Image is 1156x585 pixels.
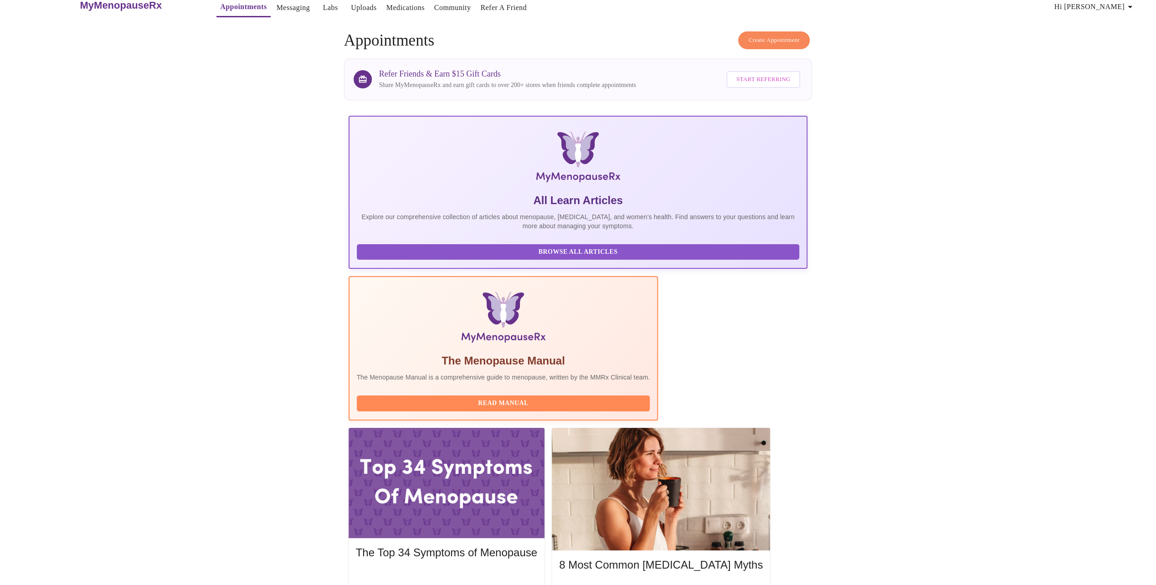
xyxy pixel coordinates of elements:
h4: Appointments [344,31,812,50]
span: Browse All Articles [366,246,791,258]
p: Share MyMenopauseRx and earn gift cards to over 200+ stores when friends complete appointments [379,81,636,90]
p: Explore our comprehensive collection of articles about menopause, [MEDICAL_DATA], and women's hea... [357,212,800,231]
span: Hi [PERSON_NAME] [1054,0,1135,13]
span: Read Manual [366,398,641,409]
span: Create Appointment [749,35,800,46]
a: Medications [386,1,425,14]
a: Community [434,1,471,14]
a: Messaging [277,1,310,14]
h3: Refer Friends & Earn $15 Gift Cards [379,69,636,79]
button: Create Appointment [738,31,810,49]
a: Uploads [351,1,377,14]
a: Read Manual [357,399,652,406]
a: Read More [356,571,539,579]
img: MyMenopauseRx Logo [426,131,730,186]
h5: The Top 34 Symptoms of Menopause [356,545,537,560]
a: Refer a Friend [480,1,527,14]
span: Read More [365,570,528,582]
button: Read More [356,568,537,584]
h5: 8 Most Common [MEDICAL_DATA] Myths [559,558,763,572]
a: Start Referring [724,67,802,92]
button: Browse All Articles [357,244,800,260]
a: Appointments [220,0,267,13]
a: Browse All Articles [357,247,802,255]
button: Start Referring [726,71,800,88]
h5: All Learn Articles [357,193,800,208]
p: The Menopause Manual is a comprehensive guide to menopause, written by the MMRx Clinical team. [357,373,650,382]
a: Labs [323,1,338,14]
h5: The Menopause Manual [357,354,650,368]
img: Menopause Manual [403,292,603,346]
button: Read Manual [357,395,650,411]
span: Start Referring [736,74,790,85]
